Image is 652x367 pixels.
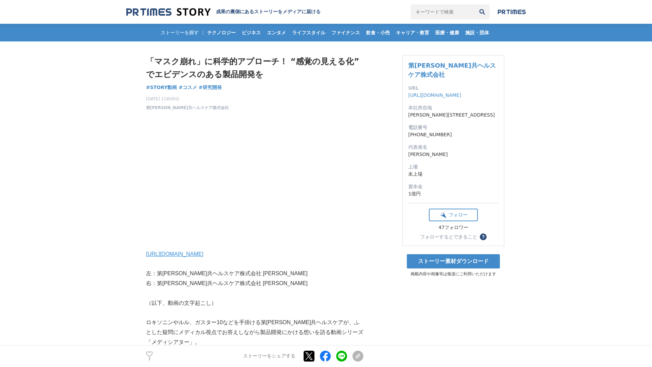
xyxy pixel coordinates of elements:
[408,171,499,178] dd: 未上場
[433,24,462,41] a: 医療・健康
[481,234,486,239] span: ？
[239,24,264,41] a: ビジネス
[498,9,526,15] img: prtimes
[411,4,475,19] input: キーワードで検索
[429,225,478,231] div: 47フォロワー
[408,131,499,138] dd: [PHONE_NUMBER]
[146,318,363,347] p: ロキソニンやルル、ガスター10などを手掛ける第[PERSON_NAME]共ヘルスケアが、ふとした疑問にメディカル視点でお答えしながら製品開発にかける想いを語る動画シリーズ「メディシアター」。
[239,30,264,36] span: ビジネス
[146,84,177,91] a: #STORY動画
[393,30,432,36] span: キャリア・教育
[407,254,500,268] a: ストーリー素材ダウンロード
[408,151,499,158] dd: [PERSON_NAME]
[463,24,492,41] a: 施設・団体
[264,24,289,41] a: エンタメ
[433,30,462,36] span: 医療・健康
[408,85,499,92] dt: URL
[408,124,499,131] dt: 電話番号
[146,96,229,102] span: [DATE] 11時00分
[363,30,393,36] span: 飲食・小売
[146,105,229,111] a: 第[PERSON_NAME]共ヘルスケア株式会社
[243,353,295,360] p: ストーリーをシェアする
[408,144,499,151] dt: 代表者名
[429,209,478,221] button: フォロー
[146,55,363,81] h1: 「マスク崩れ」に科学的アプローチ！ “感覚の見える化”でエビデンスのある製品開発を
[480,233,487,240] button: ？
[408,163,499,171] dt: 上場
[408,111,499,119] dd: [PERSON_NAME][STREET_ADDRESS]
[408,62,495,78] a: 第[PERSON_NAME]共ヘルスケア株式会社
[402,271,504,277] p: 掲載内容や画像等は報道にご利用いただけます
[289,24,328,41] a: ライフスタイル
[329,30,363,36] span: ファイナンス
[146,279,363,289] p: 右：第[PERSON_NAME]共ヘルスケア株式会社 [PERSON_NAME]
[146,84,177,90] span: #STORY動画
[408,104,499,111] dt: 本社所在地
[289,30,328,36] span: ライフスタイル
[146,298,363,308] p: （以下、動画の文字起こし）
[199,84,222,90] span: #研究開発
[408,92,461,98] a: [URL][DOMAIN_NAME]
[463,30,492,36] span: 施設・団体
[126,7,211,17] img: 成果の裏側にあるストーリーをメディアに届ける
[363,24,393,41] a: 飲食・小売
[408,183,499,190] dt: 資本金
[216,9,321,15] h2: 成果の裏側にあるストーリーをメディアに届ける
[204,30,238,36] span: テクノロジー
[146,251,203,257] a: [URL][DOMAIN_NAME]
[146,358,153,361] p: 7
[126,7,321,17] a: 成果の裏側にあるストーリーをメディアに届ける 成果の裏側にあるストーリーをメディアに届ける
[475,4,490,19] button: 検索
[264,30,289,36] span: エンタメ
[393,24,432,41] a: キャリア・教育
[408,190,499,197] dd: 1億円
[179,84,197,91] a: #コスメ
[179,84,197,90] span: #コスメ
[146,269,363,279] p: 左：第[PERSON_NAME]共ヘルスケア株式会社 [PERSON_NAME]
[420,234,477,239] div: フォローするとできること
[199,84,222,91] a: #研究開発
[204,24,238,41] a: テクノロジー
[329,24,363,41] a: ファイナンス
